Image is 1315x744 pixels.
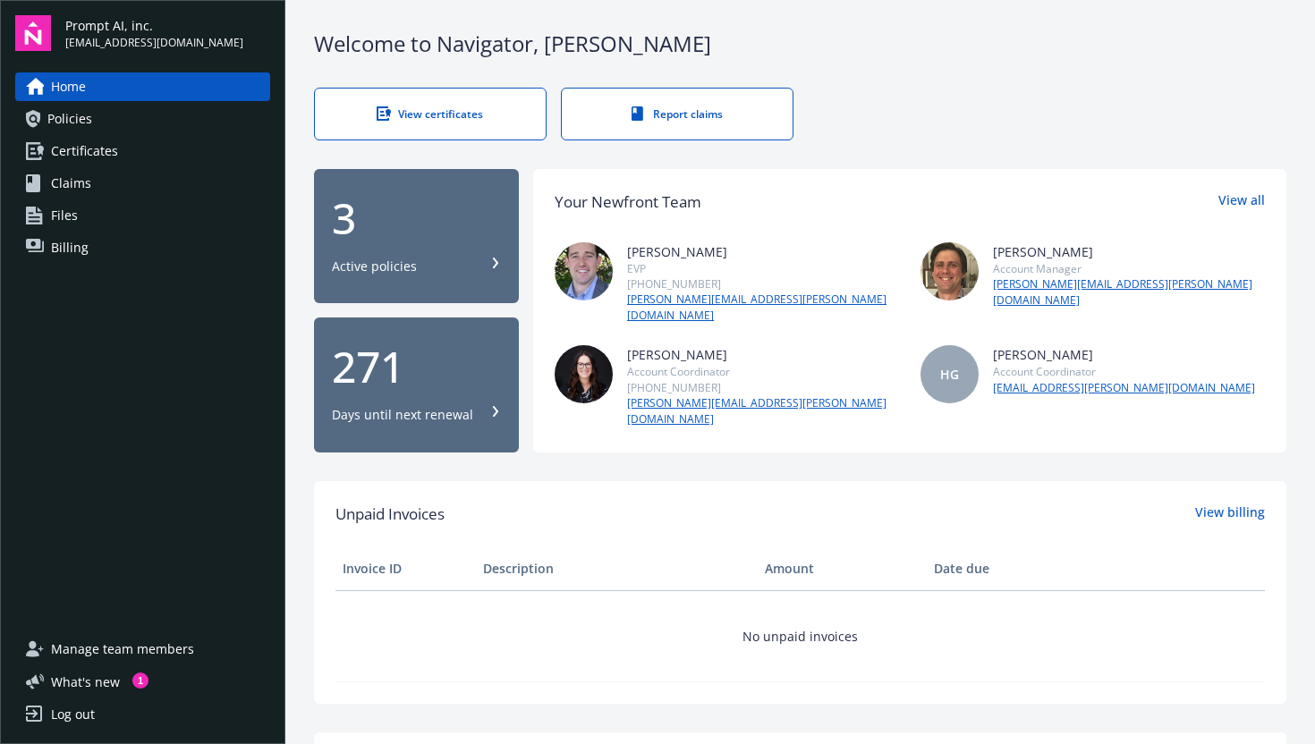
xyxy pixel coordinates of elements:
[314,317,519,452] button: 271Days until next renewal
[332,406,473,424] div: Days until next renewal
[627,292,899,324] a: [PERSON_NAME][EMAIL_ADDRESS][PERSON_NAME][DOMAIN_NAME]
[47,105,92,133] span: Policies
[51,233,89,262] span: Billing
[927,547,1067,590] th: Date due
[993,380,1255,396] a: [EMAIL_ADDRESS][PERSON_NAME][DOMAIN_NAME]
[15,635,270,664] a: Manage team members
[51,201,78,230] span: Files
[758,547,927,590] th: Amount
[555,190,701,214] div: Your Newfront Team
[314,29,1286,59] div: Welcome to Navigator , [PERSON_NAME]
[314,88,547,140] a: View certificates
[51,635,194,664] span: Manage team members
[15,201,270,230] a: Files
[598,106,757,122] div: Report claims
[132,672,148,689] div: 1
[993,364,1255,379] div: Account Coordinator
[940,365,959,384] span: HG
[335,503,445,526] span: Unpaid Invoices
[15,169,270,198] a: Claims
[15,15,51,51] img: navigator-logo.svg
[15,672,148,691] button: What's new1
[1218,190,1265,214] a: View all
[332,345,501,388] div: 271
[476,547,758,590] th: Description
[555,345,613,403] img: photo
[65,35,243,51] span: [EMAIL_ADDRESS][DOMAIN_NAME]
[51,672,120,691] span: What ' s new
[627,276,899,292] div: [PHONE_NUMBER]
[920,242,979,300] img: photo
[1195,503,1265,526] a: View billing
[627,395,899,427] a: [PERSON_NAME][EMAIL_ADDRESS][PERSON_NAME][DOMAIN_NAME]
[314,169,519,304] button: 3Active policies
[993,242,1265,261] div: [PERSON_NAME]
[335,547,476,590] th: Invoice ID
[51,700,95,729] div: Log out
[15,233,270,262] a: Billing
[51,72,86,101] span: Home
[627,364,899,379] div: Account Coordinator
[65,16,243,35] span: Prompt AI, inc.
[993,261,1265,276] div: Account Manager
[15,72,270,101] a: Home
[351,106,510,122] div: View certificates
[15,137,270,165] a: Certificates
[332,197,501,240] div: 3
[993,276,1265,309] a: [PERSON_NAME][EMAIL_ADDRESS][PERSON_NAME][DOMAIN_NAME]
[627,345,899,364] div: [PERSON_NAME]
[15,105,270,133] a: Policies
[993,345,1255,364] div: [PERSON_NAME]
[335,590,1265,681] td: No unpaid invoices
[627,242,899,261] div: [PERSON_NAME]
[332,258,417,275] div: Active policies
[561,88,793,140] a: Report claims
[51,137,118,165] span: Certificates
[627,380,899,395] div: [PHONE_NUMBER]
[627,261,899,276] div: EVP
[555,242,613,300] img: photo
[51,169,91,198] span: Claims
[65,15,270,51] button: Prompt AI, inc.[EMAIL_ADDRESS][DOMAIN_NAME]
